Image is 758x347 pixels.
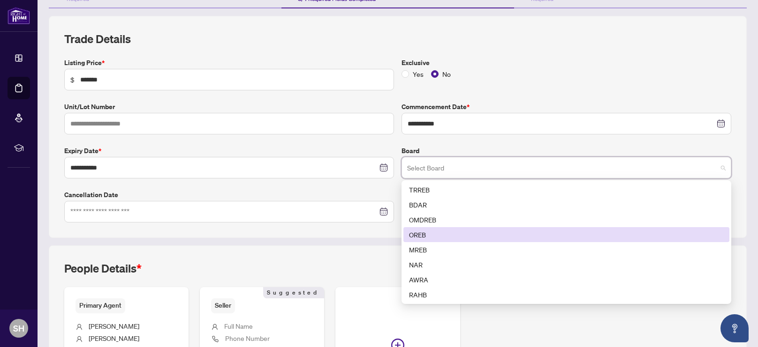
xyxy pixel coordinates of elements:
span: SH [13,322,24,335]
div: BDAR [409,199,724,210]
h2: Trade Details [64,31,731,46]
div: OMDREB [403,212,729,227]
div: MREB [403,242,729,257]
div: TRREB [409,185,724,195]
label: Listing Price [64,58,394,68]
div: RAHB [409,289,724,300]
span: No [439,69,455,79]
span: Yes [409,69,427,79]
div: OREB [403,227,729,242]
div: NAR [409,259,724,270]
h2: People Details [64,261,142,276]
span: Primary Agent [76,298,125,313]
div: BDAR [403,197,729,212]
span: Full Name [224,322,253,330]
span: Seller [211,298,235,313]
label: Commencement Date [402,102,731,112]
label: Board [402,146,731,156]
label: Expiry Date [64,146,394,156]
div: AWRA [403,272,729,287]
div: TRREB [403,182,729,197]
button: Open asap [720,314,749,342]
span: Phone Number [225,334,270,342]
label: Exclusive [402,58,731,68]
span: Suggested [263,287,324,298]
img: logo [8,7,30,24]
div: RAHB [403,287,729,302]
span: [PERSON_NAME] [89,334,139,342]
label: Cancellation Date [64,190,394,200]
span: [PERSON_NAME] [89,322,139,330]
div: AWRA [409,274,724,285]
span: $ [70,74,75,85]
div: OMDREB [409,214,724,225]
div: NAR [403,257,729,272]
div: MREB [409,244,724,255]
div: OREB [409,229,724,240]
label: Unit/Lot Number [64,102,394,112]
